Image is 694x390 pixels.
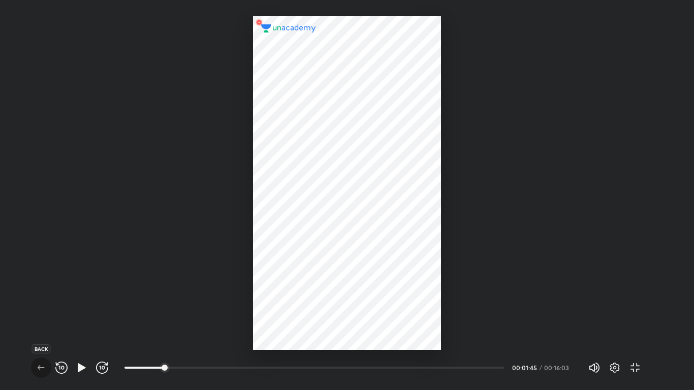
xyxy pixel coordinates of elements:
[32,344,51,353] div: Back
[512,365,538,371] div: 00:01:45
[261,24,316,32] img: logo.2a7e12a2.svg
[544,365,572,371] div: 00:16:03
[253,16,265,28] img: wMgqJGBwKWe8AAAAABJRU5ErkJggg==
[540,365,542,371] div: /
